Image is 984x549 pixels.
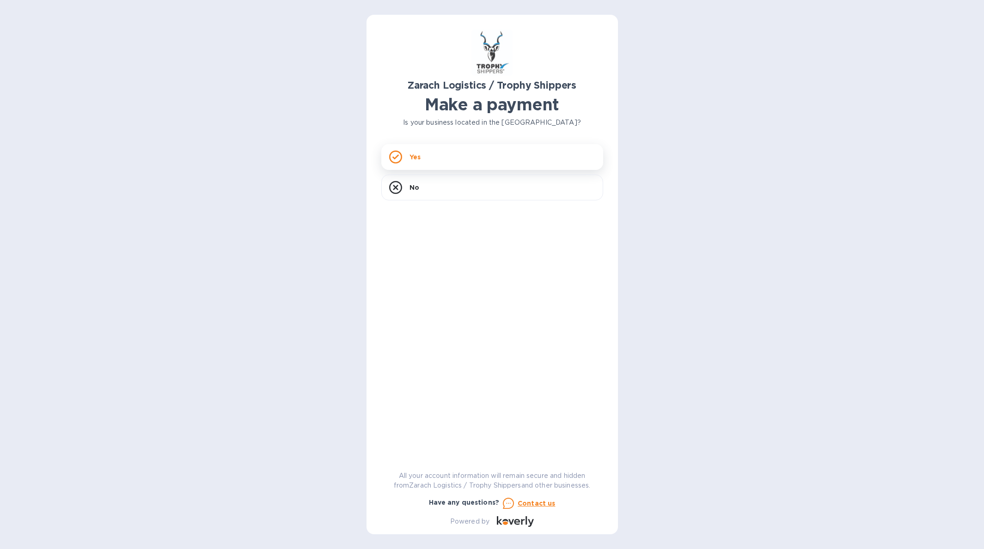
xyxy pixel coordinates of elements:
[381,471,603,490] p: All your account information will remain secure and hidden from Zarach Logistics / Trophy Shipper...
[409,152,421,162] p: Yes
[409,183,419,192] p: No
[450,517,489,526] p: Powered by
[429,499,500,506] b: Have any questions?
[381,95,603,114] h1: Make a payment
[408,79,576,91] b: Zarach Logistics / Trophy Shippers
[518,500,556,507] u: Contact us
[381,118,603,127] p: Is your business located in the [GEOGRAPHIC_DATA]?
